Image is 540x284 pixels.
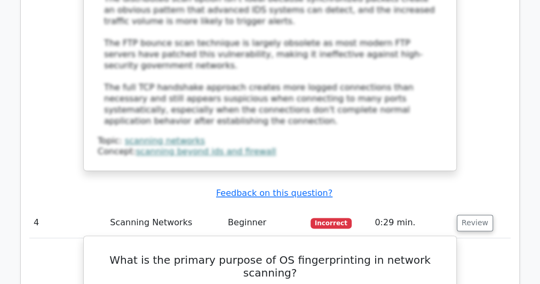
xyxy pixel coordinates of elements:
h5: What is the primary purpose of OS fingerprinting in network scanning? [97,253,443,279]
td: Scanning Networks [106,208,224,238]
a: scanning networks [125,136,205,146]
td: 0:29 min. [370,208,452,238]
a: scanning beyond ids and firewall [136,146,276,156]
span: Incorrect [311,218,352,228]
td: 4 [29,208,106,238]
a: Feedback on this question? [216,188,332,198]
td: Beginner [224,208,306,238]
div: Topic: [98,136,442,147]
div: Concept: [98,146,442,157]
button: Review [457,215,493,231]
